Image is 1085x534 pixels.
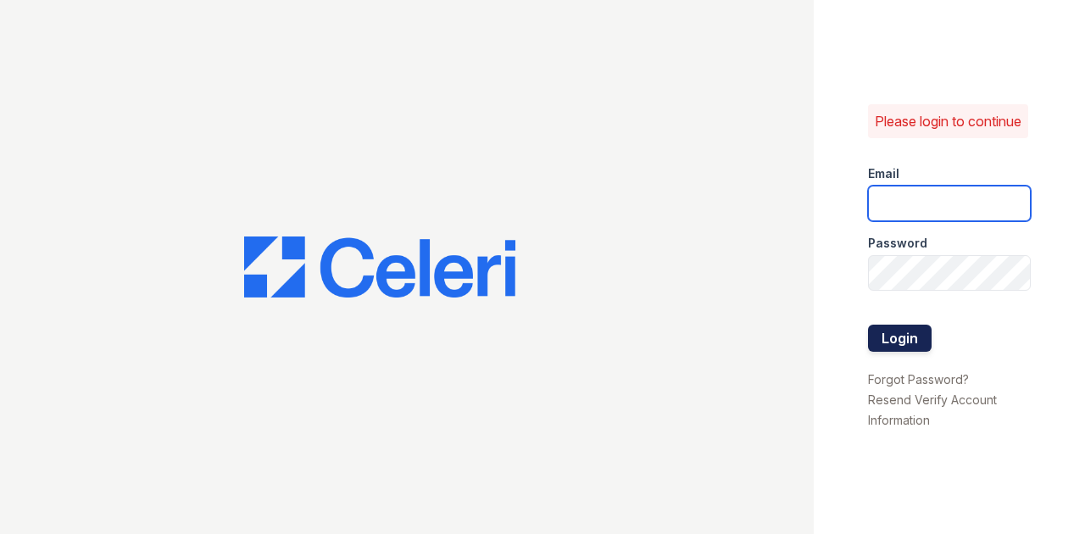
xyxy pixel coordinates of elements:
img: CE_Logo_Blue-a8612792a0a2168367f1c8372b55b34899dd931a85d93a1a3d3e32e68fde9ad4.png [244,236,515,298]
a: Forgot Password? [868,372,969,387]
p: Please login to continue [875,111,1021,131]
label: Email [868,165,899,182]
button: Login [868,325,932,352]
label: Password [868,235,927,252]
a: Resend Verify Account Information [868,392,997,427]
